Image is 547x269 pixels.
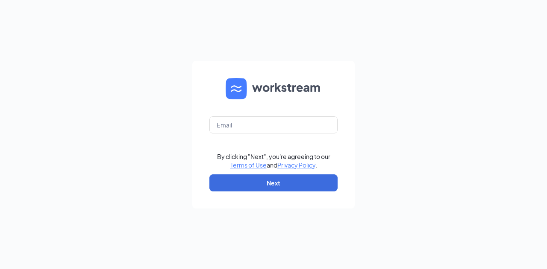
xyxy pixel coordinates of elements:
[277,161,315,169] a: Privacy Policy
[226,78,321,99] img: WS logo and Workstream text
[209,174,338,191] button: Next
[209,116,338,133] input: Email
[217,152,330,169] div: By clicking "Next", you're agreeing to our and .
[230,161,267,169] a: Terms of Use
